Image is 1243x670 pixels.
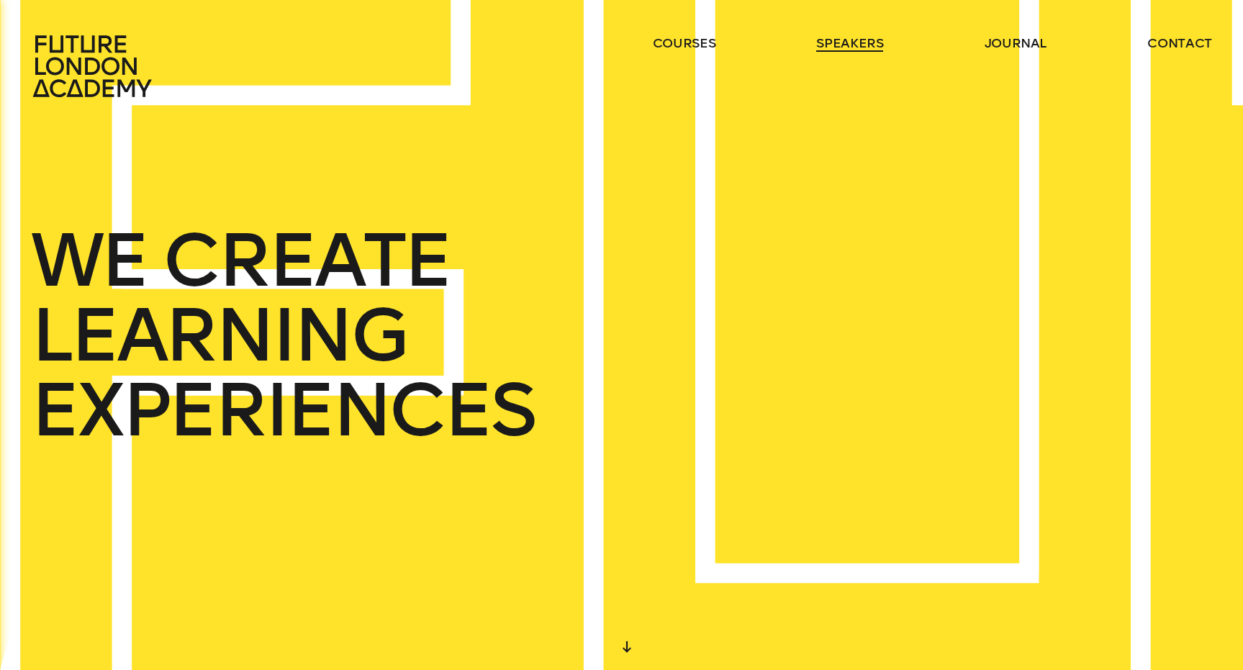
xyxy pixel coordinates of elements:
[31,223,147,298] span: WE
[816,35,883,52] a: speakers
[31,373,535,448] span: EXPERIENCES
[31,298,407,373] span: LEARNING
[163,223,451,298] span: CREATE
[653,35,716,52] a: courses
[1147,35,1212,52] a: contact
[985,35,1047,52] a: journal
